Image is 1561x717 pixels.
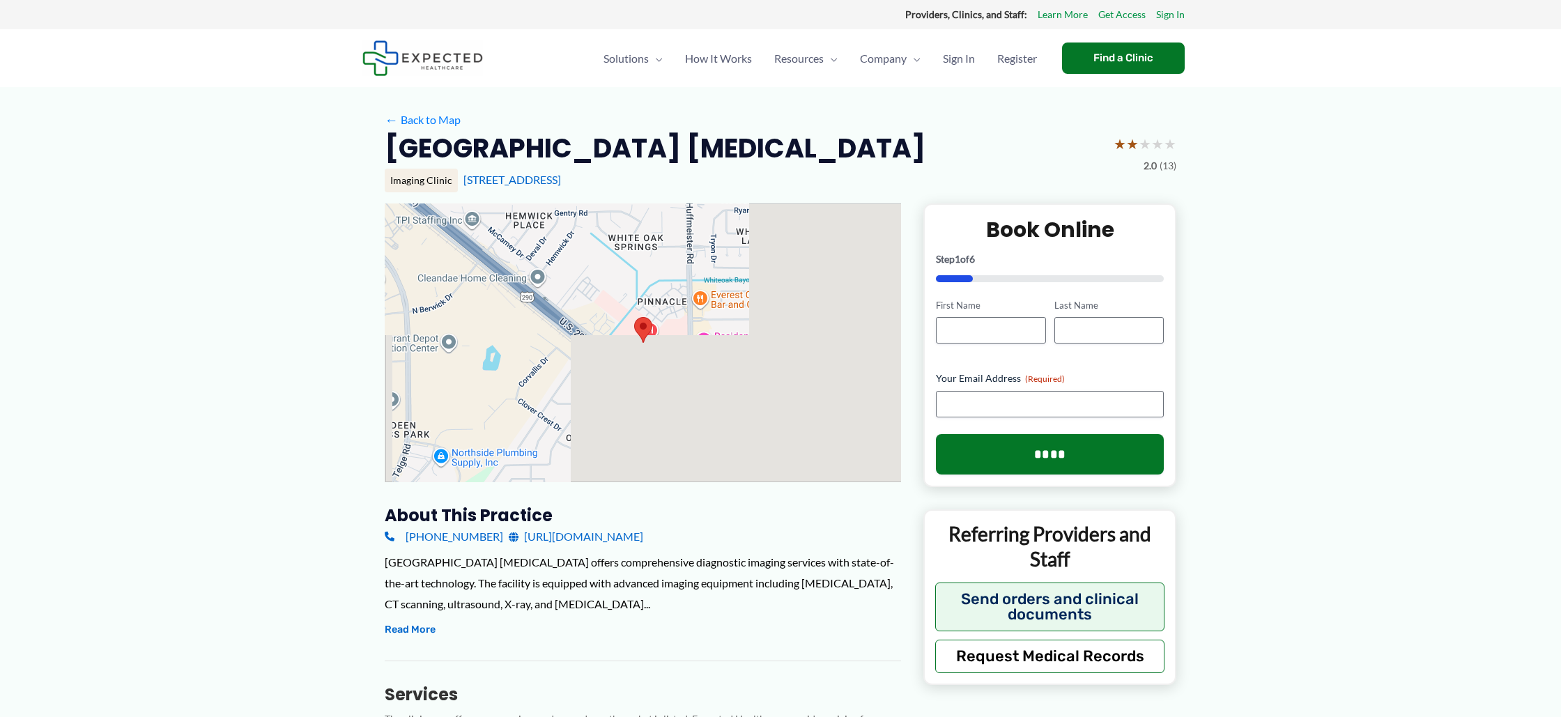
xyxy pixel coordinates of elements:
[986,34,1048,83] a: Register
[936,254,1164,264] p: Step of
[385,113,398,126] span: ←
[860,34,907,83] span: Company
[943,34,975,83] span: Sign In
[1062,43,1185,74] a: Find a Clinic
[1025,373,1065,384] span: (Required)
[774,34,824,83] span: Resources
[592,34,674,83] a: SolutionsMenu Toggle
[1098,6,1146,24] a: Get Access
[1156,6,1185,24] a: Sign In
[385,526,503,547] a: [PHONE_NUMBER]
[649,34,663,83] span: Menu Toggle
[969,253,975,265] span: 6
[936,299,1045,312] label: First Name
[955,253,960,265] span: 1
[385,131,925,165] h2: [GEOGRAPHIC_DATA] [MEDICAL_DATA]
[935,640,1164,673] button: Request Medical Records
[509,526,643,547] a: [URL][DOMAIN_NAME]
[849,34,932,83] a: CompanyMenu Toggle
[936,371,1164,385] label: Your Email Address
[463,173,561,186] a: [STREET_ADDRESS]
[385,504,901,526] h3: About this practice
[1151,131,1164,157] span: ★
[936,216,1164,243] h2: Book Online
[1054,299,1164,312] label: Last Name
[932,34,986,83] a: Sign In
[1114,131,1126,157] span: ★
[763,34,849,83] a: ResourcesMenu Toggle
[385,109,461,130] a: ←Back to Map
[385,169,458,192] div: Imaging Clinic
[385,552,901,614] div: [GEOGRAPHIC_DATA] [MEDICAL_DATA] offers comprehensive diagnostic imaging services with state-of-t...
[1139,131,1151,157] span: ★
[1164,131,1176,157] span: ★
[824,34,838,83] span: Menu Toggle
[1126,131,1139,157] span: ★
[362,40,483,76] img: Expected Healthcare Logo - side, dark font, small
[935,583,1164,631] button: Send orders and clinical documents
[685,34,752,83] span: How It Works
[385,684,901,705] h3: Services
[603,34,649,83] span: Solutions
[592,34,1048,83] nav: Primary Site Navigation
[935,521,1164,572] p: Referring Providers and Staff
[1038,6,1088,24] a: Learn More
[1160,157,1176,175] span: (13)
[907,34,921,83] span: Menu Toggle
[385,622,436,638] button: Read More
[1144,157,1157,175] span: 2.0
[997,34,1037,83] span: Register
[905,8,1027,20] strong: Providers, Clinics, and Staff:
[674,34,763,83] a: How It Works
